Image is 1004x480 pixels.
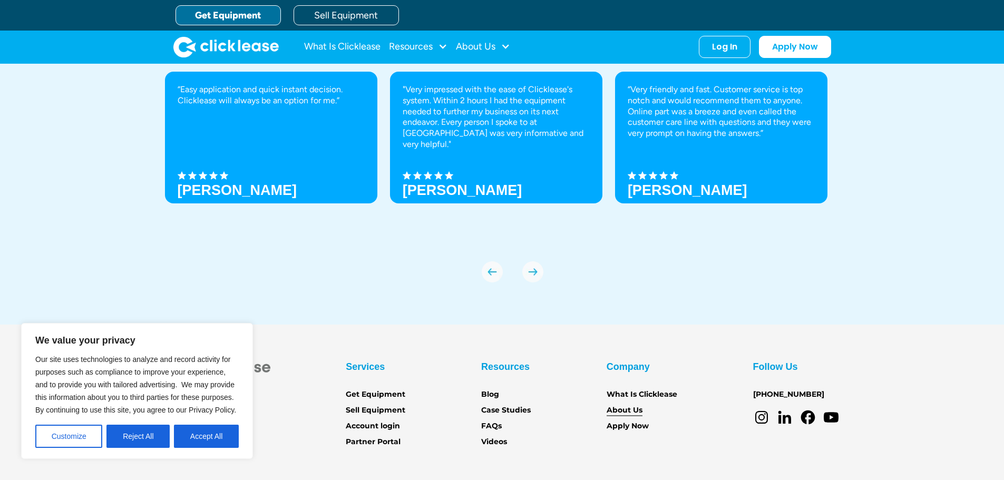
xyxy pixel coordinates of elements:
a: home [173,36,279,57]
img: Black star icon [649,171,657,180]
img: Black star icon [445,171,453,180]
div: next slide [522,261,543,282]
a: Sell Equipment [294,5,399,25]
a: Videos [481,436,507,448]
p: “Very friendly and fast. Customer service is top notch and would recommend them to anyone. Online... [628,84,815,139]
a: Blog [481,389,499,400]
img: Black star icon [188,171,197,180]
a: Partner Portal [346,436,401,448]
a: What Is Clicklease [304,36,381,57]
img: Black star icon [220,171,228,180]
img: Black star icon [638,171,647,180]
img: Black star icon [209,171,218,180]
a: What Is Clicklease [607,389,677,400]
img: Black star icon [199,171,207,180]
img: Clicklease logo [173,36,279,57]
div: Log In [712,42,737,52]
div: About Us [456,36,510,57]
div: Follow Us [753,358,798,375]
p: We value your privacy [35,334,239,347]
strong: [PERSON_NAME] [403,182,522,198]
img: Black star icon [403,171,411,180]
div: Resources [389,36,447,57]
a: About Us [607,405,642,416]
div: We value your privacy [21,323,253,459]
a: Sell Equipment [346,405,405,416]
a: Apply Now [607,420,649,432]
div: previous slide [482,261,503,282]
a: Get Equipment [176,5,281,25]
img: Black star icon [424,171,432,180]
button: Reject All [106,425,170,448]
img: Black star icon [628,171,636,180]
img: arrow Icon [482,261,503,282]
img: Black star icon [178,171,186,180]
a: [PHONE_NUMBER] [753,389,824,400]
a: Account login [346,420,400,432]
img: Black star icon [659,171,668,180]
p: "Very impressed with the ease of Clicklease's system. Within 2 hours I had the equipment needed t... [403,84,590,150]
div: Services [346,358,385,375]
a: Apply Now [759,36,831,58]
img: Black star icon [670,171,678,180]
div: Company [607,358,650,375]
img: Black star icon [434,171,443,180]
img: Black star icon [413,171,422,180]
div: 1 of 8 [165,72,377,240]
p: “Easy application and quick instant decision. Clicklease will always be an option for me.” [178,84,365,106]
div: carousel [165,72,840,282]
a: FAQs [481,420,502,432]
button: Customize [35,425,102,448]
div: 3 of 8 [615,72,827,240]
h3: [PERSON_NAME] [628,182,747,198]
a: Case Studies [481,405,531,416]
span: Our site uses technologies to analyze and record activity for purposes such as compliance to impr... [35,355,236,414]
a: Get Equipment [346,389,405,400]
div: Resources [481,358,530,375]
h3: [PERSON_NAME] [178,182,297,198]
img: arrow Icon [522,261,543,282]
div: 2 of 8 [390,72,602,240]
button: Accept All [174,425,239,448]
